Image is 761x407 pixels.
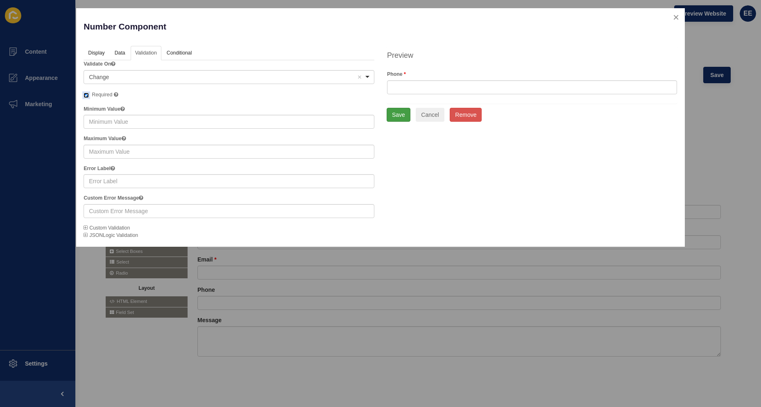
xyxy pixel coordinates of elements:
input: Maximum Value [84,145,374,159]
a: Data [110,46,130,61]
a: Validation [131,46,161,61]
input: Minimum Value [84,115,374,129]
input: Custom Error Message [84,204,374,218]
label: Minimum Value [84,105,125,113]
a: Conditional [162,46,197,61]
span: Custom Validation [84,225,130,231]
label: Error Label [84,165,115,172]
span: JSONLogic Validation [84,232,138,238]
button: Remove [450,108,482,122]
label: Maximum Value [84,135,126,142]
button: Save [387,108,410,122]
span: Required [92,92,112,98]
input: Error Label [84,174,374,188]
input: Required [84,93,89,98]
label: Custom Error Message [84,194,143,202]
button: close [668,9,684,26]
label: Validate On [84,60,116,68]
h4: Preview [387,50,677,61]
button: Cancel [416,108,444,122]
button: Remove item: 'change' [356,73,364,81]
span: Change [89,74,109,80]
a: Display [84,46,109,61]
p: Number Component [84,16,374,37]
label: Phone [387,70,406,78]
